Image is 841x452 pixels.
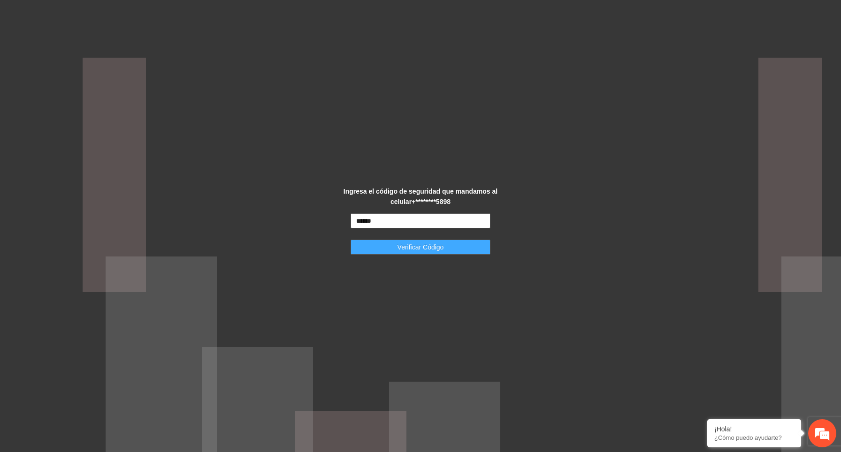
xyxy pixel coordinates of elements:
[714,425,794,433] div: ¡Hola!
[54,125,130,220] span: Estamos en línea.
[344,188,497,205] strong: Ingresa el código de seguridad que mandamos al celular +********5898
[5,256,179,289] textarea: Escriba su mensaje y pulse “Intro”
[154,5,176,27] div: Minimizar ventana de chat en vivo
[398,242,444,252] span: Verificar Código
[351,240,491,255] button: Verificar Código
[49,48,158,60] div: Chatee con nosotros ahora
[714,434,794,441] p: ¿Cómo puedo ayudarte?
